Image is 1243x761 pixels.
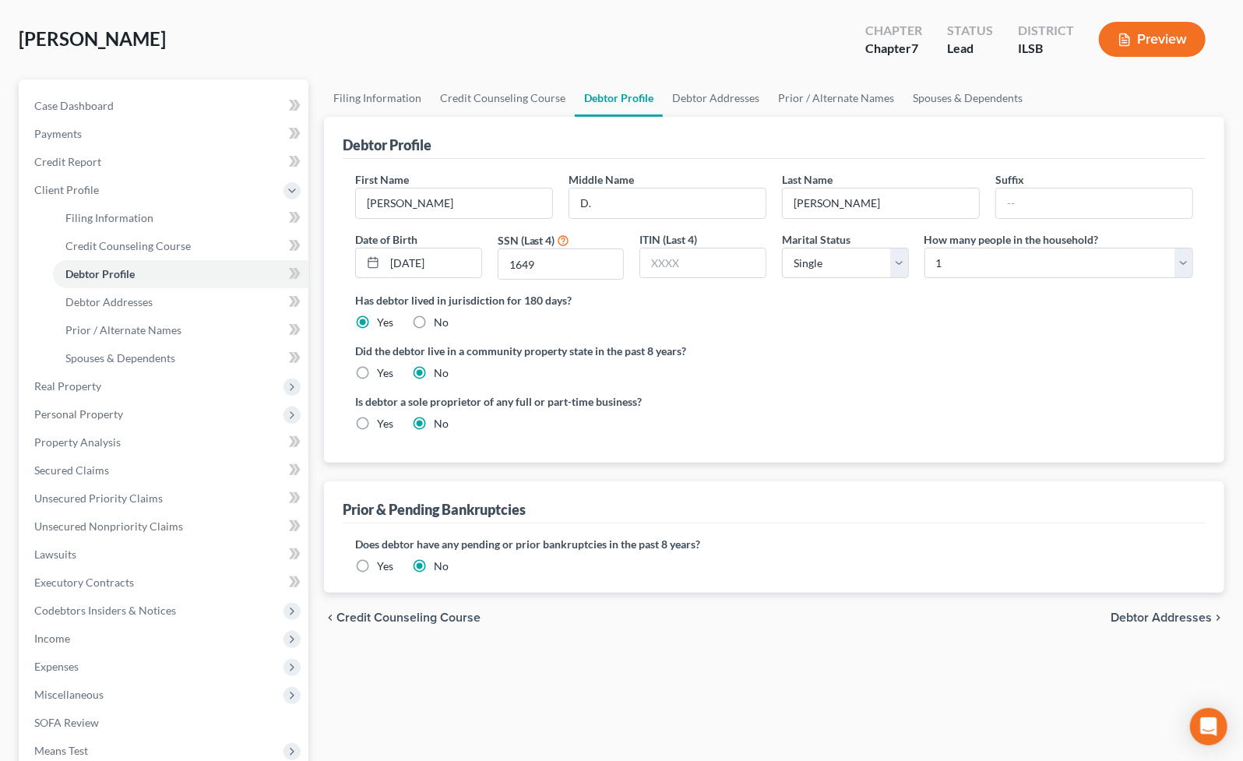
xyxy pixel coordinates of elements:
[343,136,431,154] div: Debtor Profile
[34,576,134,589] span: Executory Contracts
[324,611,481,624] button: chevron_left Credit Counseling Course
[65,295,153,308] span: Debtor Addresses
[336,611,481,624] span: Credit Counseling Course
[924,231,1099,248] label: How many people in the household?
[575,79,663,117] a: Debtor Profile
[34,632,70,645] span: Income
[569,188,766,218] input: M.I
[663,79,769,117] a: Debtor Addresses
[434,365,449,381] label: No
[356,188,552,218] input: --
[434,315,449,330] label: No
[53,316,308,344] a: Prior / Alternate Names
[65,239,191,252] span: Credit Counseling Course
[995,171,1024,188] label: Suffix
[34,688,104,701] span: Miscellaneous
[22,541,308,569] a: Lawsuits
[355,171,409,188] label: First Name
[53,232,308,260] a: Credit Counseling Course
[355,536,1193,552] label: Does debtor have any pending or prior bankruptcies in the past 8 years?
[783,188,979,218] input: --
[947,22,993,40] div: Status
[355,292,1193,308] label: Has debtor lived in jurisdiction for 180 days?
[34,99,114,112] span: Case Dashboard
[1099,22,1206,57] button: Preview
[355,393,766,410] label: Is debtor a sole proprietor of any full or part-time business?
[569,171,634,188] label: Middle Name
[377,365,393,381] label: Yes
[434,416,449,432] label: No
[498,249,624,279] input: XXXX
[996,188,1192,218] input: --
[53,204,308,232] a: Filing Information
[640,248,766,278] input: XXXX
[34,491,163,505] span: Unsecured Priority Claims
[34,407,123,421] span: Personal Property
[34,435,121,449] span: Property Analysis
[865,40,922,58] div: Chapter
[22,456,308,484] a: Secured Claims
[355,231,417,248] label: Date of Birth
[377,416,393,432] label: Yes
[434,558,449,574] label: No
[65,267,135,280] span: Debtor Profile
[1212,611,1224,624] i: chevron_right
[34,463,109,477] span: Secured Claims
[947,40,993,58] div: Lead
[34,183,99,196] span: Client Profile
[324,79,431,117] a: Filing Information
[22,569,308,597] a: Executory Contracts
[343,500,526,519] div: Prior & Pending Bankruptcies
[34,127,82,140] span: Payments
[53,344,308,372] a: Spouses & Dependents
[22,120,308,148] a: Payments
[22,513,308,541] a: Unsecured Nonpriority Claims
[1111,611,1224,624] button: Debtor Addresses chevron_right
[34,716,99,729] span: SOFA Review
[769,79,903,117] a: Prior / Alternate Names
[1111,611,1212,624] span: Debtor Addresses
[34,744,88,757] span: Means Test
[34,379,101,393] span: Real Property
[1190,708,1227,745] div: Open Intercom Messenger
[19,27,166,50] span: [PERSON_NAME]
[639,231,697,248] label: ITIN (Last 4)
[385,248,481,278] input: MM/DD/YYYY
[865,22,922,40] div: Chapter
[53,288,308,316] a: Debtor Addresses
[22,484,308,513] a: Unsecured Priority Claims
[34,660,79,673] span: Expenses
[377,315,393,330] label: Yes
[324,611,336,624] i: chevron_left
[34,520,183,533] span: Unsecured Nonpriority Claims
[1018,22,1074,40] div: District
[34,604,176,617] span: Codebtors Insiders & Notices
[65,351,175,365] span: Spouses & Dependents
[355,343,1193,359] label: Did the debtor live in a community property state in the past 8 years?
[782,231,850,248] label: Marital Status
[22,148,308,176] a: Credit Report
[431,79,575,117] a: Credit Counseling Course
[498,232,555,248] label: SSN (Last 4)
[377,558,393,574] label: Yes
[53,260,308,288] a: Debtor Profile
[22,428,308,456] a: Property Analysis
[903,79,1032,117] a: Spouses & Dependents
[34,155,101,168] span: Credit Report
[22,709,308,737] a: SOFA Review
[65,323,181,336] span: Prior / Alternate Names
[65,211,153,224] span: Filing Information
[22,92,308,120] a: Case Dashboard
[34,548,76,561] span: Lawsuits
[782,171,833,188] label: Last Name
[911,41,918,55] span: 7
[1018,40,1074,58] div: ILSB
